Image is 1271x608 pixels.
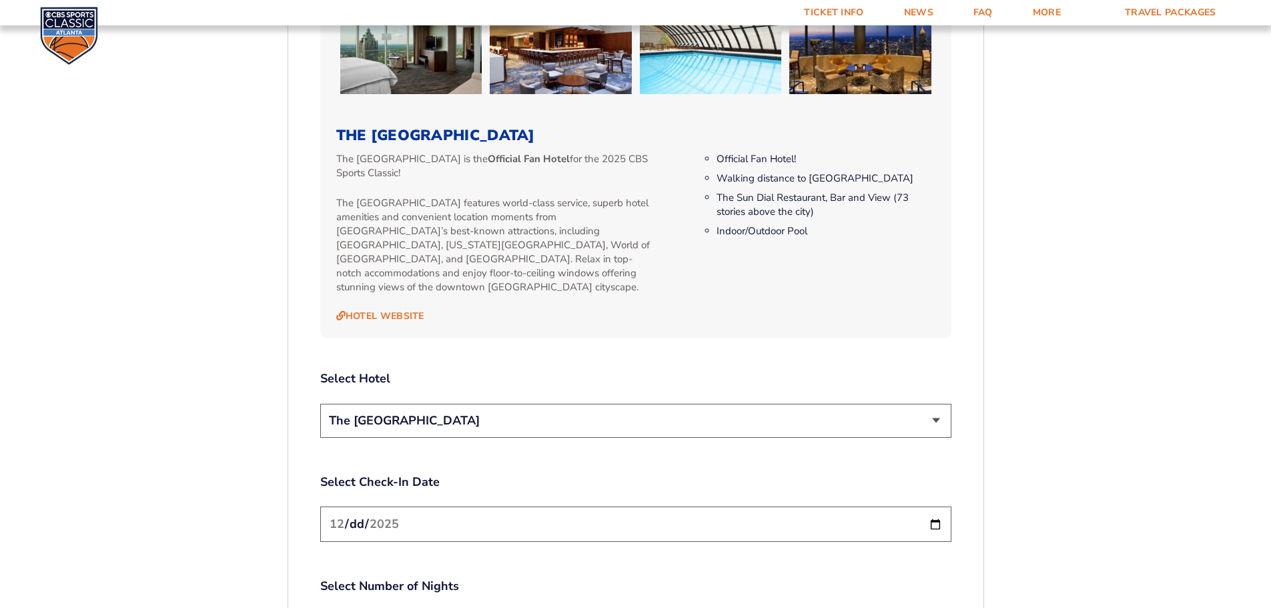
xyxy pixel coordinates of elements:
[336,310,424,322] a: Hotel Website
[488,152,570,166] strong: Official Fan Hotel
[336,127,935,144] h3: The [GEOGRAPHIC_DATA]
[40,7,98,65] img: CBS Sports Classic
[320,578,951,595] label: Select Number of Nights
[717,152,935,166] li: Official Fan Hotel!
[717,191,935,219] li: The Sun Dial Restaurant, Bar and View (73 stories above the city)
[320,370,951,387] label: Select Hotel
[336,152,656,180] p: The [GEOGRAPHIC_DATA] is the for the 2025 CBS Sports Classic!
[336,196,656,294] p: The [GEOGRAPHIC_DATA] features world-class service, superb hotel amenities and convenient locatio...
[717,224,935,238] li: Indoor/Outdoor Pool
[717,172,935,186] li: Walking distance to [GEOGRAPHIC_DATA]
[320,474,951,491] label: Select Check-In Date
